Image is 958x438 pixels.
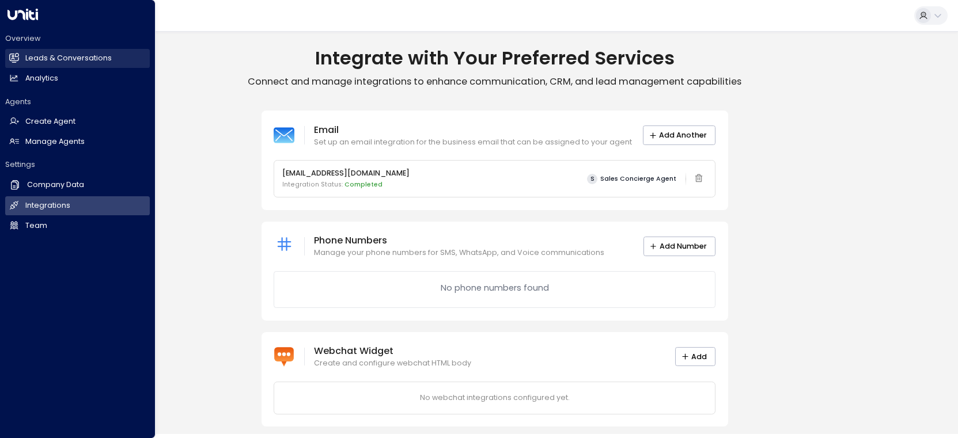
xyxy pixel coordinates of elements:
span: Completed [344,180,383,189]
p: Email [314,123,632,137]
h2: Integrations [25,200,70,211]
p: [EMAIL_ADDRESS][DOMAIN_NAME] [282,168,410,179]
p: Connect and manage integrations to enhance communication, CRM, and lead management capabilities [31,75,958,88]
p: Webchat Widget [314,344,471,358]
p: No phone numbers found [441,282,549,295]
a: Analytics [5,69,150,88]
h2: Settings [5,159,150,170]
p: No webchat integrations configured yet. [282,393,706,403]
a: Leads & Conversations [5,49,150,68]
p: Phone Numbers [314,234,604,247]
p: Create and configure webchat HTML body [314,358,471,369]
p: Set up an email integration for the business email that can be assigned to your agent [314,137,632,148]
h2: Analytics [25,73,58,84]
p: Manage your phone numbers for SMS, WhatsApp, and Voice communications [314,247,604,258]
p: Integration Status: [282,180,410,189]
h2: Team [25,220,47,231]
span: S [587,174,597,184]
span: Sales concierge agent [600,176,676,182]
h2: Create Agent [25,116,75,127]
a: Integrations [5,196,150,215]
button: Add Number [643,237,715,256]
a: Manage Agents [5,132,150,151]
span: Email integration cannot be deleted while linked to an active agent. Please deactivate the agent ... [691,171,707,187]
h1: Integrate with Your Preferred Services [31,47,958,70]
button: SSales concierge agent [583,172,680,186]
a: Create Agent [5,112,150,131]
a: Team [5,216,150,235]
h2: Company Data [27,180,84,191]
button: Add Another [643,125,715,145]
h2: Agents [5,97,150,107]
button: Add [675,347,715,367]
a: Company Data [5,175,150,195]
h2: Overview [5,33,150,44]
h2: Manage Agents [25,136,85,147]
h2: Leads & Conversations [25,53,112,64]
